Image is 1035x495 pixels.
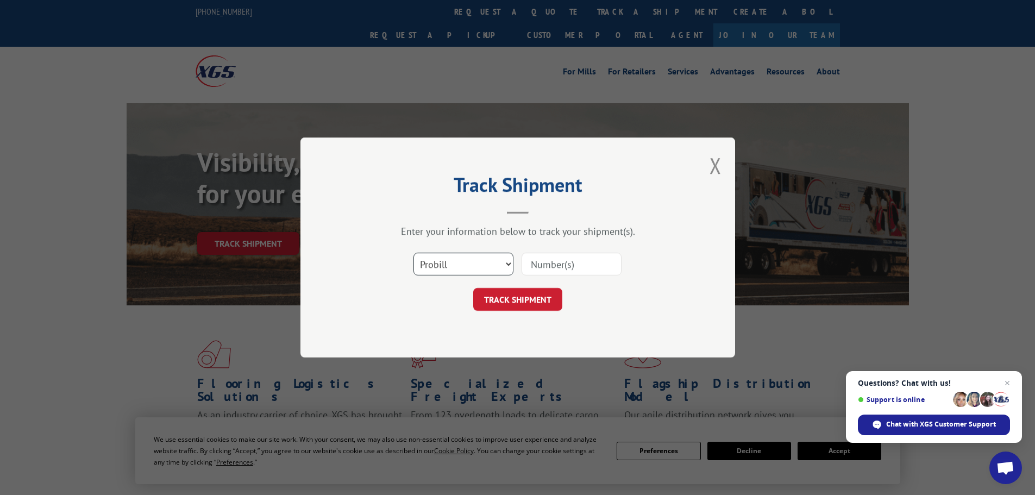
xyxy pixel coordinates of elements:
[522,253,622,275] input: Number(s)
[355,177,681,198] h2: Track Shipment
[989,452,1022,484] div: Open chat
[355,225,681,237] div: Enter your information below to track your shipment(s).
[886,419,996,429] span: Chat with XGS Customer Support
[858,379,1010,387] span: Questions? Chat with us!
[858,396,949,404] span: Support is online
[473,288,562,311] button: TRACK SHIPMENT
[710,151,722,180] button: Close modal
[858,415,1010,435] div: Chat with XGS Customer Support
[1001,377,1014,390] span: Close chat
